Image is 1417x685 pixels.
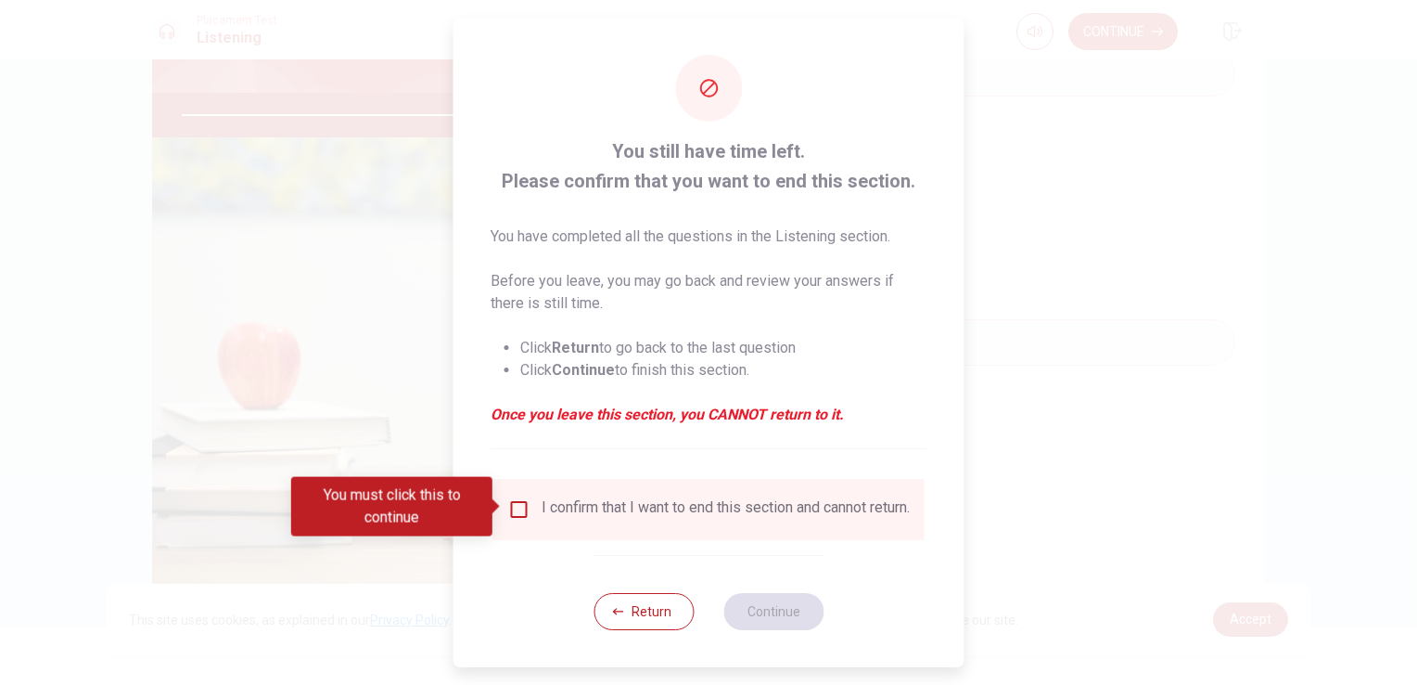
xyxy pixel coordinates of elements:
[520,359,927,381] li: Click to finish this section.
[491,404,927,426] em: Once you leave this section, you CANNOT return to it.
[508,498,530,521] span: You must click this to continue
[520,337,927,359] li: Click to go back to the last question
[552,339,599,356] strong: Return
[723,593,823,630] button: Continue
[491,270,927,315] p: Before you leave, you may go back and review your answers if there is still time.
[291,477,492,536] div: You must click this to continue
[491,226,927,248] p: You have completed all the questions in the Listening section.
[594,593,694,630] button: Return
[542,498,910,521] div: I confirm that I want to end this section and cannot return.
[552,361,615,379] strong: Continue
[491,136,927,196] span: You still have time left. Please confirm that you want to end this section.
